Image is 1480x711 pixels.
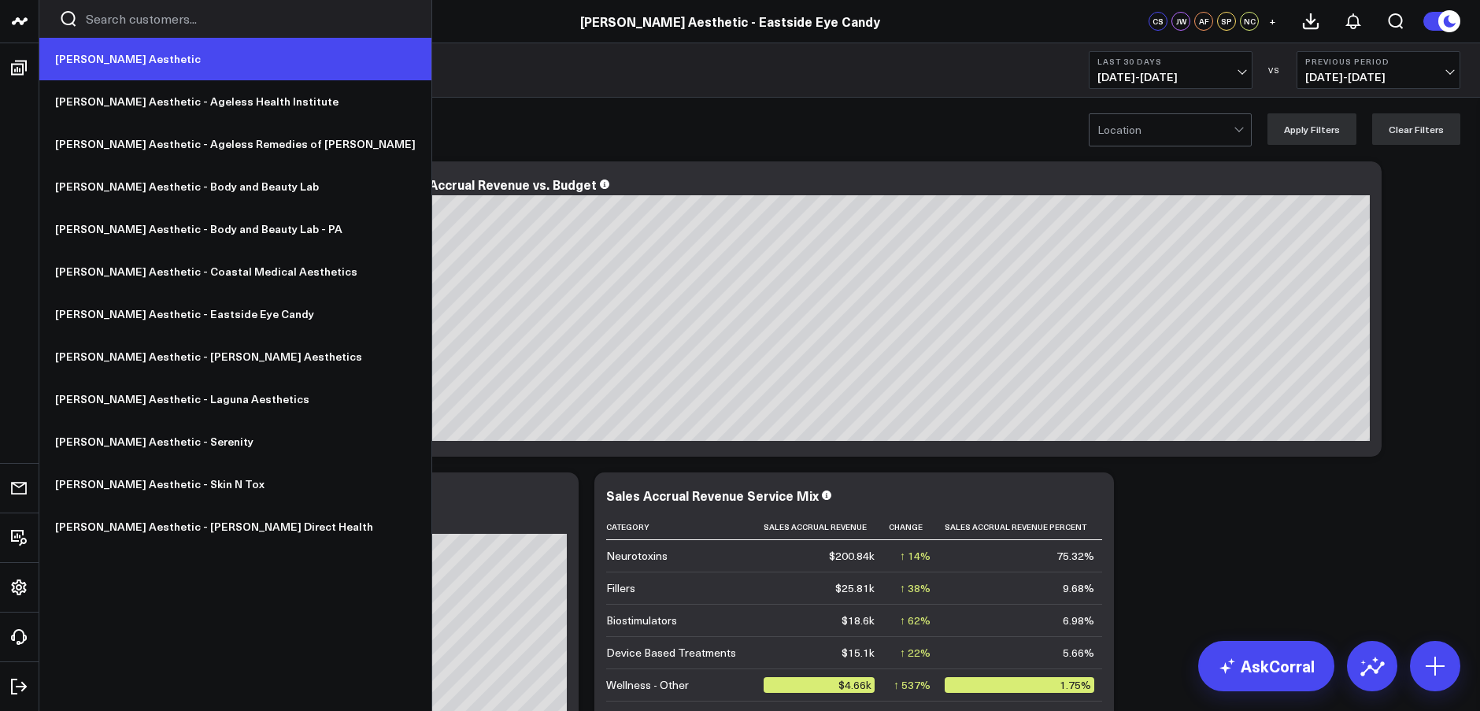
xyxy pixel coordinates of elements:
[86,10,412,28] input: Search customers input
[1305,71,1452,83] span: [DATE] - [DATE]
[1063,613,1094,628] div: 6.98%
[900,645,931,661] div: ↑ 22%
[39,378,431,420] a: [PERSON_NAME] Aesthetic - Laguna Aesthetics
[1269,16,1276,27] span: +
[889,514,945,540] th: Change
[900,548,931,564] div: ↑ 14%
[606,677,689,693] div: Wellness - Other
[1063,645,1094,661] div: 5.66%
[1097,71,1244,83] span: [DATE] - [DATE]
[1149,12,1167,31] div: CS
[1372,113,1460,145] button: Clear Filters
[39,123,431,165] a: [PERSON_NAME] Aesthetic - Ageless Remedies of [PERSON_NAME]
[39,293,431,335] a: [PERSON_NAME] Aesthetic - Eastside Eye Candy
[764,677,875,693] div: $4.66k
[1194,12,1213,31] div: AF
[1198,641,1334,691] a: AskCorral
[39,165,431,208] a: [PERSON_NAME] Aesthetic - Body and Beauty Lab
[39,463,431,505] a: [PERSON_NAME] Aesthetic - Skin N Tox
[606,613,677,628] div: Biostimulators
[339,176,597,193] div: Monthly Sales Accrual Revenue vs. Budget
[900,613,931,628] div: ↑ 62%
[1305,57,1452,66] b: Previous Period
[1263,12,1282,31] button: +
[829,548,875,564] div: $200.84k
[606,580,635,596] div: Fillers
[900,580,931,596] div: ↑ 38%
[1260,65,1289,75] div: VS
[1063,580,1094,596] div: 9.68%
[59,9,78,28] button: Search customers button
[39,208,431,250] a: [PERSON_NAME] Aesthetic - Body and Beauty Lab - PA
[894,677,931,693] div: ↑ 537%
[39,38,431,80] a: [PERSON_NAME] Aesthetic
[39,505,431,548] a: [PERSON_NAME] Aesthetic - [PERSON_NAME] Direct Health
[764,514,889,540] th: Sales Accrual Revenue
[1097,57,1244,66] b: Last 30 Days
[580,13,880,30] a: [PERSON_NAME] Aesthetic - Eastside Eye Candy
[606,487,819,504] div: Sales Accrual Revenue Service Mix
[1297,51,1460,89] button: Previous Period[DATE]-[DATE]
[39,250,431,293] a: [PERSON_NAME] Aesthetic - Coastal Medical Aesthetics
[1240,12,1259,31] div: NC
[1171,12,1190,31] div: JW
[1267,113,1356,145] button: Apply Filters
[842,645,875,661] div: $15.1k
[945,514,1108,540] th: Sales Accrual Revenue Percent
[1217,12,1236,31] div: SP
[606,645,736,661] div: Device Based Treatments
[945,677,1094,693] div: 1.75%
[39,335,431,378] a: [PERSON_NAME] Aesthetic - [PERSON_NAME] Aesthetics
[606,548,668,564] div: Neurotoxins
[606,514,764,540] th: Category
[39,420,431,463] a: [PERSON_NAME] Aesthetic - Serenity
[835,580,875,596] div: $25.81k
[1089,51,1252,89] button: Last 30 Days[DATE]-[DATE]
[842,613,875,628] div: $18.6k
[1056,548,1094,564] div: 75.32%
[39,80,431,123] a: [PERSON_NAME] Aesthetic - Ageless Health Institute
